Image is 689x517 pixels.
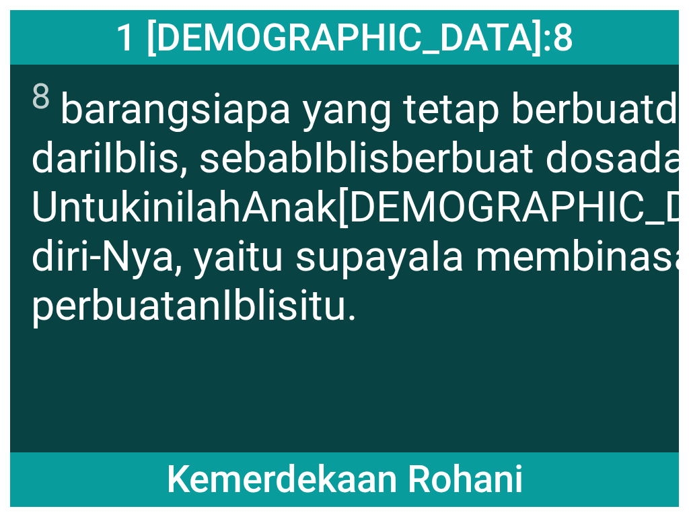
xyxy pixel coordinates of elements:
wg1228: itu. [299,281,358,330]
span: 1 [DEMOGRAPHIC_DATA]:8 [115,15,574,60]
wg2041: Iblis [221,281,358,330]
span: Kemerdekaan Rohani [166,457,523,502]
sup: 8 [31,75,51,117]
